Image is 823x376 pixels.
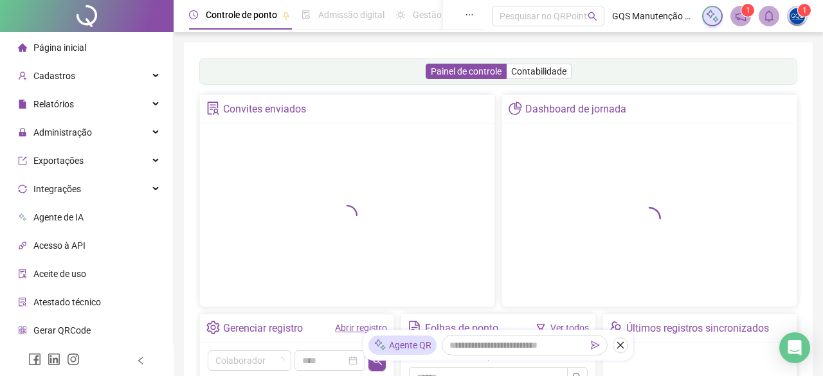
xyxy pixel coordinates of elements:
span: Integrações [33,184,81,194]
span: Atestado técnico [33,297,101,307]
div: Folhas de ponto [425,318,498,339]
span: sync [18,184,27,193]
span: file-text [408,321,421,334]
span: team [610,321,623,334]
div: Convites enviados [223,98,306,120]
span: notification [735,10,746,22]
span: Cadastros [33,71,75,81]
span: Administração [33,127,92,138]
img: sparkle-icon.fc2bf0ac1784a2077858766a79e2daf3.svg [705,9,719,23]
span: pie-chart [509,102,522,115]
span: Admissão digital [318,10,384,20]
a: Abrir registro [335,323,387,333]
div: Dashboard de jornada [525,98,626,120]
img: 90612 [788,6,807,26]
span: loading [333,201,362,229]
span: 1 [802,6,807,15]
span: instagram [67,353,80,366]
span: search [372,355,383,366]
span: send [591,341,600,350]
span: Gestão de férias [413,10,478,20]
div: Gerenciar registro [223,318,303,339]
sup: Atualize o seu contato no menu Meus Dados [798,4,811,17]
span: setting [206,321,220,334]
span: ellipsis [465,10,474,19]
span: export [18,156,27,165]
span: filter [536,323,545,332]
span: 1 [746,6,750,15]
span: clock-circle [189,10,198,19]
span: loading [633,202,665,234]
span: file-done [302,10,311,19]
span: file [18,100,27,109]
div: Últimos registros sincronizados [626,318,769,339]
span: Painel de controle [431,66,502,76]
span: Página inicial [33,42,86,53]
span: search [588,12,597,21]
span: api [18,241,27,250]
a: Ver todos [550,323,589,333]
span: Acesso à API [33,240,86,251]
span: facebook [28,353,41,366]
span: home [18,43,27,52]
img: sparkle-icon.fc2bf0ac1784a2077858766a79e2daf3.svg [374,339,386,352]
span: pushpin [282,12,290,19]
span: Controle de ponto [206,10,277,20]
div: Open Intercom Messenger [779,332,810,363]
span: user-add [18,71,27,80]
span: Exportações [33,156,84,166]
span: solution [206,102,220,115]
span: Relatórios [33,99,74,109]
span: solution [18,298,27,307]
span: lock [18,128,27,137]
span: left [136,356,145,365]
span: Gerar QRCode [33,325,91,336]
span: bell [763,10,775,22]
span: audit [18,269,27,278]
span: sun [396,10,405,19]
span: linkedin [48,353,60,366]
div: Agente QR [368,336,437,355]
span: loading [275,355,286,366]
span: close [616,341,625,350]
sup: 1 [741,4,754,17]
span: qrcode [18,326,27,335]
span: Contabilidade [511,66,566,76]
span: GQS Manutenção e Projetos de Engenharia [612,9,694,23]
span: Agente de IA [33,212,84,222]
span: Aceite de uso [33,269,86,279]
